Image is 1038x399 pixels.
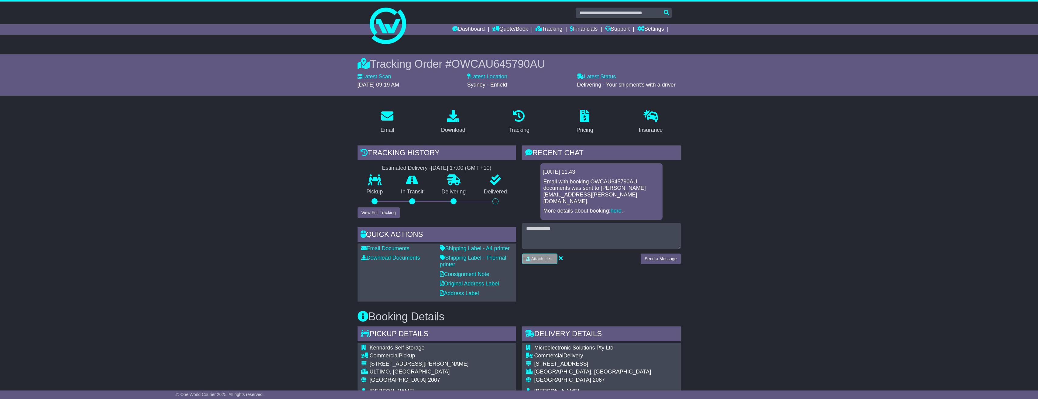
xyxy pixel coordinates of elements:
[440,281,499,287] a: Original Address Label
[440,245,510,251] a: Shipping Label - A4 printer
[433,189,475,195] p: Delivering
[176,392,264,397] span: © One World Courier 2025. All rights reserved.
[358,165,516,172] div: Estimated Delivery -
[358,57,681,70] div: Tracking Order #
[380,126,394,134] div: Email
[543,179,659,205] p: Email with booking OWCAU645790AU documents was sent to [PERSON_NAME][EMAIL_ADDRESS][PERSON_NAME][...
[522,145,681,162] div: RECENT CHAT
[361,255,420,261] a: Download Documents
[475,189,516,195] p: Delivered
[358,189,392,195] p: Pickup
[573,108,597,136] a: Pricing
[440,271,489,277] a: Consignment Note
[639,126,663,134] div: Insurance
[440,290,479,296] a: Address Label
[467,73,507,80] label: Latest Location
[370,377,427,383] span: [GEOGRAPHIC_DATA]
[536,24,562,35] a: Tracking
[358,145,516,162] div: Tracking history
[370,369,512,375] div: ULTIMO, [GEOGRAPHIC_DATA]
[570,24,598,35] a: Financials
[370,388,415,394] span: [PERSON_NAME]
[577,82,676,88] span: Delivering - Your shipment's with a driver
[543,169,660,176] div: [DATE] 11:43
[451,58,545,70] span: OWCAU645790AU
[534,388,579,394] span: [PERSON_NAME]
[370,353,512,359] div: Pickup
[437,108,469,136] a: Download
[431,165,492,172] div: [DATE] 17:00 (GMT +10)
[534,353,672,359] div: Delivery
[358,326,516,343] div: Pickup Details
[358,227,516,244] div: Quick Actions
[428,377,440,383] span: 2007
[534,361,672,367] div: [STREET_ADDRESS]
[370,361,512,367] div: [STREET_ADDRESS][PERSON_NAME]
[440,255,506,268] a: Shipping Label - Thermal printer
[492,24,528,35] a: Quote/Book
[370,345,425,351] span: Kennards Self Storage
[635,108,667,136] a: Insurance
[452,24,485,35] a: Dashboard
[611,208,622,214] a: here
[358,207,400,218] button: View Full Tracking
[522,326,681,343] div: Delivery Details
[358,311,681,323] h3: Booking Details
[358,73,391,80] label: Latest Scan
[577,126,593,134] div: Pricing
[534,345,614,351] span: Microelectronic Solutions Pty Ltd
[370,353,399,359] span: Commercial
[543,208,659,214] p: More details about booking: .
[534,377,591,383] span: [GEOGRAPHIC_DATA]
[509,126,529,134] div: Tracking
[361,245,409,251] a: Email Documents
[534,369,672,375] div: [GEOGRAPHIC_DATA], [GEOGRAPHIC_DATA]
[534,353,564,359] span: Commercial
[641,254,680,264] button: Send a Message
[358,82,399,88] span: [DATE] 09:19 AM
[376,108,398,136] a: Email
[605,24,630,35] a: Support
[441,126,465,134] div: Download
[637,24,664,35] a: Settings
[577,73,616,80] label: Latest Status
[505,108,533,136] a: Tracking
[467,82,507,88] span: Sydney - Enfield
[392,189,433,195] p: In Transit
[593,377,605,383] span: 2067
